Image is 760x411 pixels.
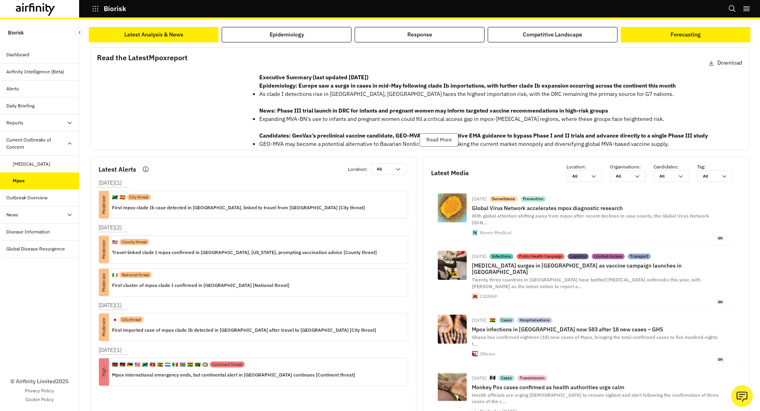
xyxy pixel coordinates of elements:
[212,361,242,367] p: Continent threat
[120,361,125,368] p: 🇲🇼
[259,140,708,148] p: GEO-MVA may become a potential alternative to Bavarian Nordic’s MVA-BN, breaking the current mark...
[112,361,118,368] p: 🇰🇪
[6,102,34,109] div: Daily Briefing
[6,211,18,218] div: News
[492,196,515,202] p: Surveillance
[259,74,367,81] strong: Executive Summary (last updated [DATE]
[6,51,29,58] div: Dashboard
[520,317,550,323] p: Hospitalisations
[92,2,126,15] button: Biorisk
[472,277,701,289] span: Twenty three countries in [GEOGRAPHIC_DATA] have battled [MEDICAL_DATA] outbreaks this year, with...
[420,133,458,147] button: Read More
[97,137,243,146] p: Click on the image to open the report
[74,27,85,38] button: Close Sidebar
[630,254,648,259] p: Transport
[438,315,467,344] img: mpox-pic.jpg
[104,5,126,12] p: Biorisk
[610,163,654,170] p: Organisations :
[6,136,66,151] div: Current Outbreaks of Concern
[157,361,163,368] p: 🇪🇹
[490,375,496,381] p: 🇧🇧
[99,346,122,354] p: [DATE] ( 1 )
[172,361,178,368] p: 🇸🇳
[348,166,368,173] p: Location :
[90,200,118,210] p: Moderate
[671,31,701,39] div: Forecasting
[90,277,118,287] p: Moderate
[112,281,289,290] p: First cluster of mpox clade I confirmed in [GEOGRAPHIC_DATA] [National threat]
[99,179,122,187] p: [DATE] ( 1 )
[112,239,118,246] p: 🇺🇸
[472,262,724,275] p: [MEDICAL_DATA] surges in [GEOGRAPHIC_DATA] as vaccine campaign launches in [GEOGRAPHIC_DATA]
[142,361,148,368] p: 🇹🇿
[717,59,742,67] p: Download
[135,361,141,368] p: 🇱🇷
[472,230,478,235] img: favicon-96x96.png
[472,318,486,323] div: [DATE]
[259,115,708,123] p: Expanding MVA-BN's use to infants and pregnant women could fill a critical access gap in mpox-[ME...
[8,25,24,40] p: Biorisk
[99,301,122,310] p: [DATE] ( 1 )
[501,317,512,323] p: Cases
[472,351,478,357] img: favicon.ico
[519,254,562,259] p: Public Health Campaign
[150,361,156,368] p: 🇺🇬
[120,194,125,201] p: 🇪🇸
[202,361,208,368] p: 🇧🇮
[187,361,193,368] p: 🇬🇭
[472,326,724,333] p: Mpox infections in [GEOGRAPHIC_DATA] now 583 after 18 new cases – GHS
[480,352,495,356] div: 3News
[13,177,25,184] div: Mpox
[716,236,724,241] span: en
[112,194,118,201] p: 🇹🇿
[112,316,118,323] p: 🇯🇵
[501,375,512,381] p: Cases
[472,384,724,390] p: Monkey Pox cases confirmed as health authorities urge calm
[566,163,610,170] p: Location :
[472,294,478,299] img: favicon.ico
[259,107,608,114] strong: News: Phase III trial launch in DRC for infants and pregnant women may inform targeted vaccine re...
[472,205,724,211] p: Global Virus Network accelerates mpox diagnostic research
[697,163,741,170] p: Tag :
[480,230,511,235] div: News-Medical
[431,168,469,178] p: Latest Media
[195,361,201,368] p: 🇿🇲
[654,163,697,170] p: Candidates :
[731,385,753,407] button: Ask our analysts
[716,300,724,305] span: en
[367,74,369,81] strong: )
[6,68,64,75] div: Airfinity Intelligence (Beta)
[472,254,486,259] div: [DATE]
[122,317,141,323] p: City threat
[523,196,543,202] p: Prevention
[523,31,582,39] div: Competitive Landscape
[270,31,304,39] div: Epidemiology
[520,375,545,381] p: Transmission
[6,245,65,252] div: Global Disease Resurgence
[259,90,708,98] p: As clade I detections rise in [GEOGRAPHIC_DATA], [GEOGRAPHIC_DATA] faces the highest importation ...
[97,52,188,63] p: Read the Latest Mpox report
[180,361,186,368] p: 🇹🇬
[438,373,467,401] img: mpox.png
[13,161,50,168] div: [MEDICAL_DATA]
[6,194,47,201] div: Outbreak Overview
[259,132,708,139] strong: Candidates: GeoVax’s preclinical vaccine candidate, GEO-MVA, receives positive EMA guidance to by...
[570,254,586,259] p: Logistics
[112,203,365,212] p: First mpox clade Ib case detected in [GEOGRAPHIC_DATA], linked to travel from [GEOGRAPHIC_DATA] [...
[122,272,149,278] p: National threat
[472,392,719,405] span: Health officials are urging [DEMOGRAPHIC_DATA] to remain vigilant and alert following the confirm...
[25,387,54,394] a: Privacy Policy
[25,396,54,403] a: Cookie Policy
[127,361,133,368] p: 🇲🇿
[112,271,118,279] p: 🇮🇪
[165,361,171,368] p: 🇸🇱
[472,334,718,347] span: Ghana has confirmed eighteen (18) new cases of Mpox, bringing the total confirmed cases to five h...
[90,367,118,377] p: High
[594,254,622,259] p: Limited Access
[716,357,724,362] span: en
[472,376,486,380] div: [DATE]
[6,119,23,126] div: Reports
[112,371,355,379] p: Mpox international emergency ends, but continental alert in [GEOGRAPHIC_DATA] continues [Continen...
[10,377,68,386] p: © Airfinity Limited 2025
[122,239,147,245] p: County threat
